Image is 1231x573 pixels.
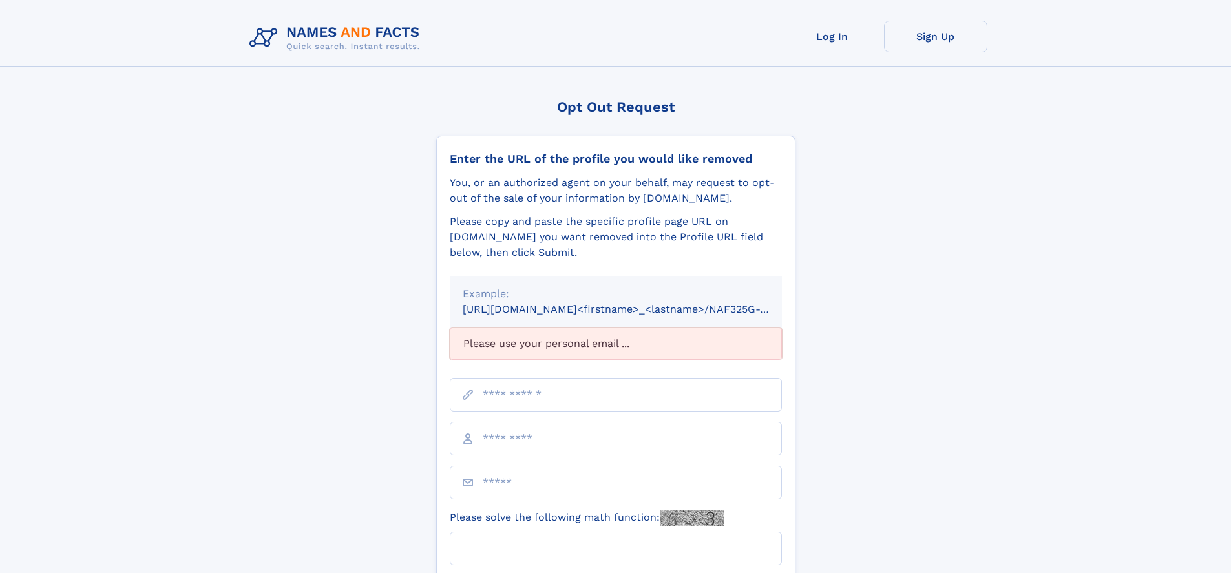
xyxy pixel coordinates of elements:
small: [URL][DOMAIN_NAME]<firstname>_<lastname>/NAF325G-xxxxxxxx [463,303,806,315]
div: Please use your personal email ... [450,328,782,360]
div: Enter the URL of the profile you would like removed [450,152,782,166]
a: Log In [781,21,884,52]
div: Example: [463,286,769,302]
div: Opt Out Request [436,99,795,115]
a: Sign Up [884,21,987,52]
div: Please copy and paste the specific profile page URL on [DOMAIN_NAME] you want removed into the Pr... [450,214,782,260]
div: You, or an authorized agent on your behalf, may request to opt-out of the sale of your informatio... [450,175,782,206]
label: Please solve the following math function: [450,510,724,526]
img: Logo Names and Facts [244,21,430,56]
